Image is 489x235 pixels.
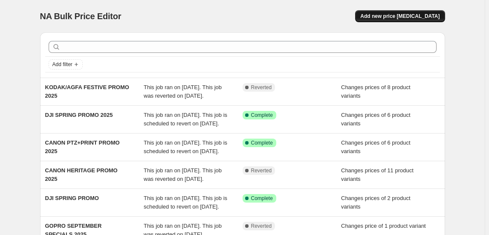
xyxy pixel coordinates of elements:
[49,59,83,70] button: Add filter
[45,167,118,182] span: CANON HERITAGE PROMO 2025
[251,139,273,146] span: Complete
[341,112,411,127] span: Changes prices of 6 product variants
[45,84,129,99] span: KODAK/AGFA FESTIVE PROMO 2025
[341,167,414,182] span: Changes prices of 11 product variants
[251,167,272,174] span: Reverted
[341,195,411,210] span: Changes prices of 2 product variants
[341,84,411,99] span: Changes prices of 8 product variants
[251,195,273,202] span: Complete
[251,223,272,229] span: Reverted
[355,10,445,22] button: Add new price [MEDICAL_DATA]
[360,13,440,20] span: Add new price [MEDICAL_DATA]
[45,195,99,201] span: DJI SPRING PROMO
[144,112,227,127] span: This job ran on [DATE]. This job is scheduled to revert on [DATE].
[341,223,426,229] span: Changes price of 1 product variant
[144,84,222,99] span: This job ran on [DATE]. This job was reverted on [DATE].
[341,139,411,154] span: Changes prices of 6 product variants
[52,61,72,68] span: Add filter
[40,12,122,21] span: NA Bulk Price Editor
[144,195,227,210] span: This job ran on [DATE]. This job is scheduled to revert on [DATE].
[144,167,222,182] span: This job ran on [DATE]. This job was reverted on [DATE].
[45,139,120,154] span: CANON PTZ+PRINT PROMO 2025
[144,139,227,154] span: This job ran on [DATE]. This job is scheduled to revert on [DATE].
[251,84,272,91] span: Reverted
[45,112,113,118] span: DJI SPRING PROMO 2025
[251,112,273,119] span: Complete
